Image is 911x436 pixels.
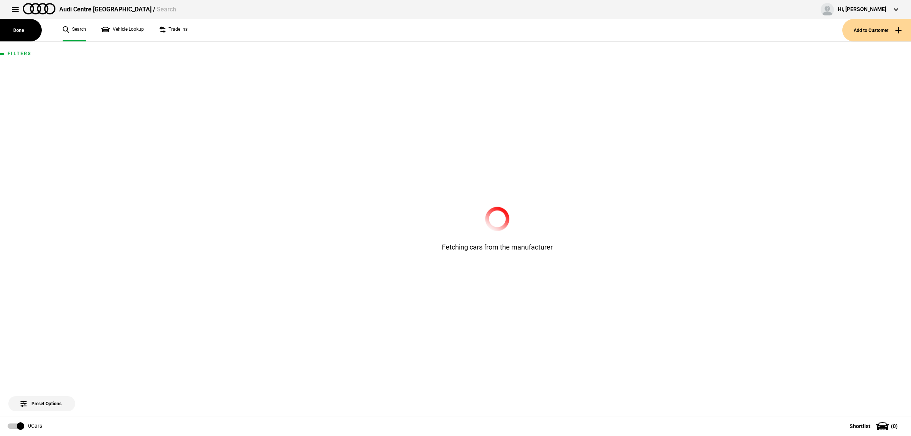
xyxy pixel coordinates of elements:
span: ( 0 ) [891,423,898,429]
div: 0 Cars [28,422,42,430]
img: audi.png [23,3,55,14]
div: Audi Centre [GEOGRAPHIC_DATA] / [59,5,176,14]
a: Vehicle Lookup [101,19,144,41]
h1: Filters [8,51,76,56]
span: Preset Options [22,392,61,406]
div: Hi, [PERSON_NAME] [838,6,886,13]
span: Search [157,6,176,13]
div: Fetching cars from the manufacturer [402,207,592,252]
button: Shortlist(0) [838,417,911,436]
a: Trade ins [159,19,188,41]
a: Search [63,19,86,41]
button: Add to Customer [842,19,911,41]
span: Shortlist [850,423,870,429]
